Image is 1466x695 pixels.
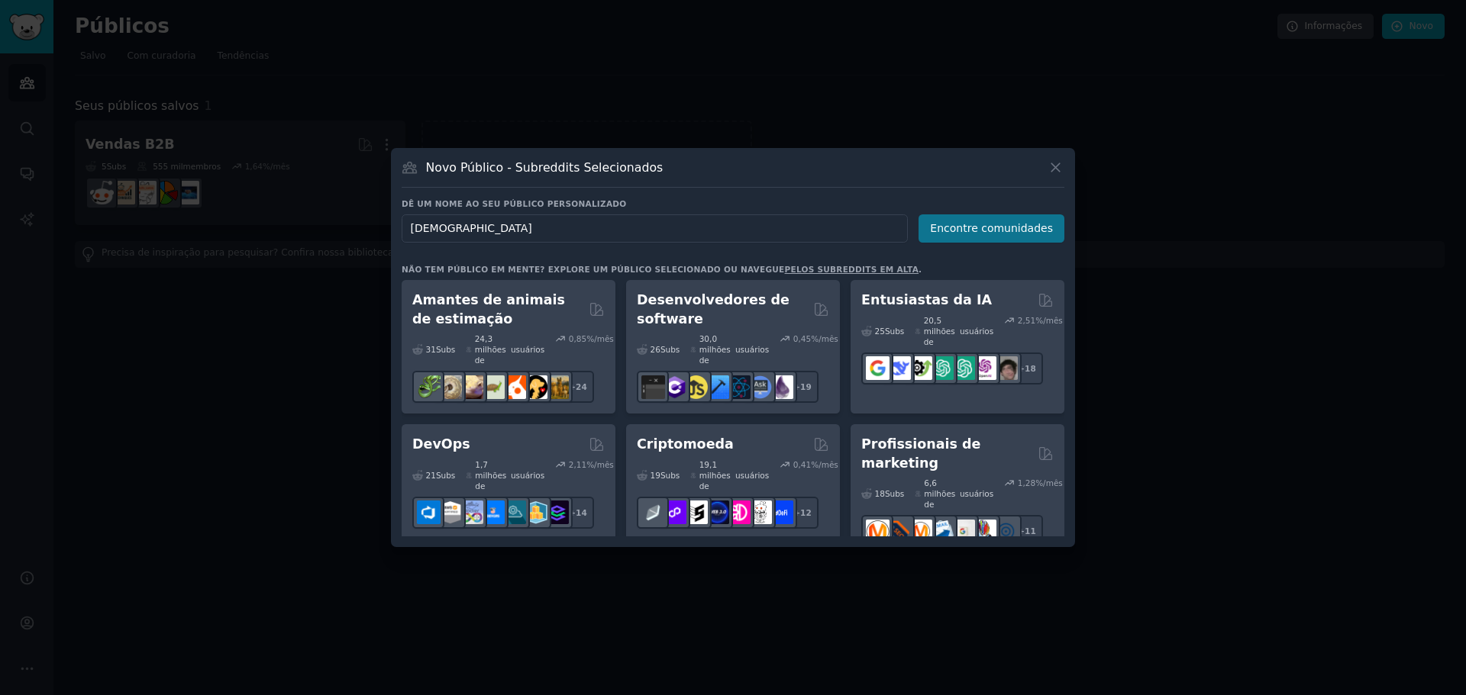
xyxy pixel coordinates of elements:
[426,160,664,175] font: Novo Público - Subreddits Selecionados
[569,334,586,343] font: 0,85
[706,375,729,399] img: Programação iOS
[770,500,793,524] img: definição_
[748,375,772,399] img: Pergunte à Ciência da Computação
[748,500,772,524] img: CriptoNotícias
[919,214,1064,243] button: Encontre comunidades
[460,500,483,524] img: Docker_DevOps
[569,460,586,469] font: 2,11
[735,345,769,354] font: usuários
[973,520,996,543] img: Pesquisa de Marketing
[524,500,547,524] img: aws_cdk
[875,327,885,336] font: 25
[930,356,954,380] img: Design do prompt do chatgpt
[924,316,955,346] font: 20,5 milhões de
[735,471,769,480] font: usuários
[973,356,996,380] img: OpenAIDev
[909,356,932,380] img: Catálogo de ferramentas de IA
[460,375,483,399] img: lagartixas-leopardo
[811,460,838,469] font: %/mês
[699,334,731,365] font: 30,0 milhões de
[438,500,462,524] img: Especialistas Certificados pela AWS
[417,375,441,399] img: herpetologia
[417,500,441,524] img: azuredevops
[885,489,904,498] font: Subs
[641,375,665,399] img: software
[663,500,686,524] img: 0xPolígono
[994,356,1018,380] img: Inteligência Artificial
[511,345,544,354] font: usuários
[660,471,680,480] font: Subs
[885,327,904,336] font: Subs
[706,500,729,524] img: web3
[1035,316,1063,325] font: %/mês
[699,460,731,491] font: 19,1 milhões de
[866,356,890,380] img: GoogleGeminiAI
[481,500,505,524] img: Links DevOps
[438,375,462,399] img: bola python
[951,520,975,543] img: anúncios do Google
[651,471,660,480] font: 19
[1025,364,1036,373] font: 18
[785,265,919,274] a: pelos subreddits em alta
[502,500,526,524] img: engenharia de plataforma
[545,500,569,524] img: Engenheiros de plataforma
[402,265,785,274] font: Não tem público em mente? Explore um público selecionado ou navegue
[994,520,1018,543] img: Marketing Online
[793,460,811,469] font: 0,41
[960,489,993,498] font: usuários
[524,375,547,399] img: PetAdvice
[586,334,614,343] font: %/mês
[887,356,911,380] img: Busca Profunda
[793,334,811,343] font: 0,45
[919,265,922,274] font: .
[861,436,980,471] font: Profissionais de marketing
[402,214,908,243] input: Escolha um nome curto, como "Profissionais de Marketing Digital" ou "Cineastas"
[727,375,751,399] img: reativo nativo
[930,520,954,543] img: Marketing por e-mail
[684,500,708,524] img: participante da etnia
[475,334,506,365] font: 24,3 milhões de
[637,292,790,327] font: Desenvolvedores de software
[426,471,436,480] font: 21
[436,345,455,354] font: Subs
[426,345,436,354] font: 31
[511,471,544,480] font: usuários
[436,471,455,480] font: Subs
[960,327,993,336] font: usuários
[1018,478,1035,487] font: 1,28
[402,199,626,208] font: Dê um nome ao seu público personalizado
[727,500,751,524] img: defiblockchain
[545,375,569,399] img: raça de cachorro
[924,478,955,509] font: 6,6 milhões de
[800,508,812,517] font: 12
[637,436,734,452] font: Criptomoeda
[576,508,587,517] font: 14
[684,375,708,399] img: aprenda javascript
[909,520,932,543] img: Pergunte ao Marketing
[887,520,911,543] img: bigseo
[502,375,526,399] img: calopsita
[1018,316,1035,325] font: 2,51
[576,382,587,391] font: 24
[651,345,660,354] font: 26
[930,222,1053,234] font: Encontre comunidades
[586,460,614,469] font: %/mês
[951,356,975,380] img: prompts_do_chatgpt_
[861,292,992,307] font: Entusiastas da IA
[481,375,505,399] img: tartaruga
[641,500,665,524] img: finanças étnicas
[660,345,680,354] font: Subs
[875,489,885,498] font: 18
[1025,526,1036,536] font: 11
[475,460,506,491] font: 1,7 milhões de
[866,520,890,543] img: marketing_de_conteúdo
[412,292,565,327] font: Amantes de animais de estimação
[412,436,470,452] font: DevOps
[811,334,838,343] font: %/mês
[770,375,793,399] img: elixir
[663,375,686,399] img: c sustenido
[800,382,812,391] font: 19
[1035,478,1063,487] font: %/mês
